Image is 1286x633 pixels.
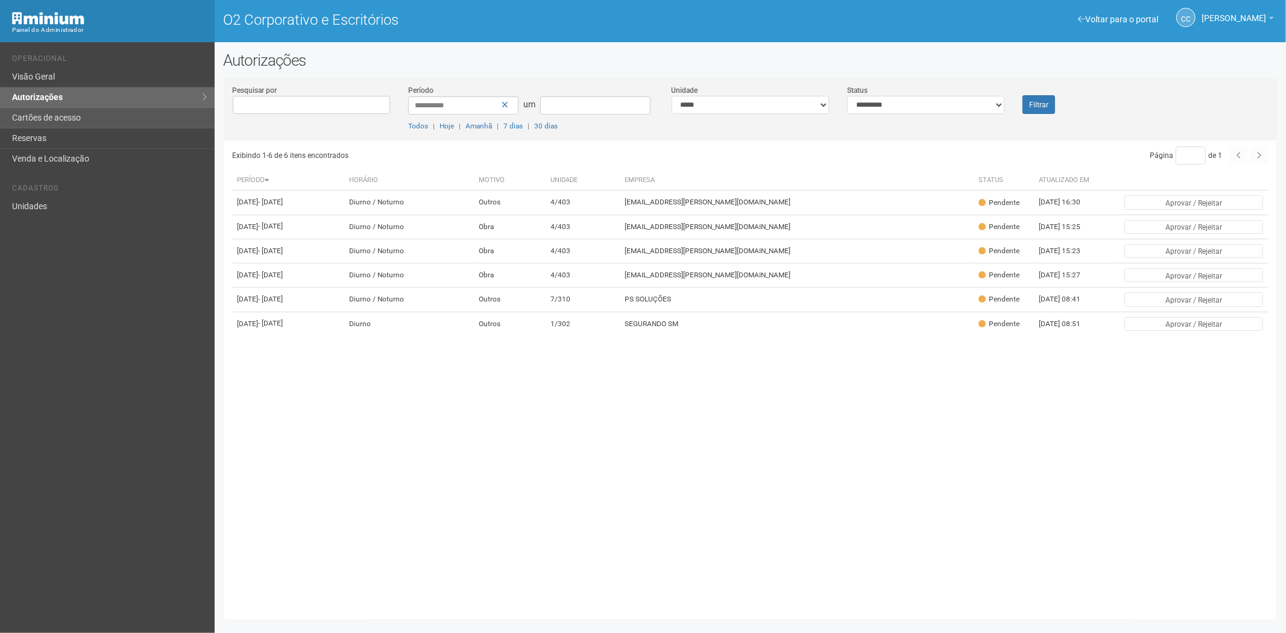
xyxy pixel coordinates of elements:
[989,198,1020,207] font: Pendente
[1039,176,1089,184] font: Atualizado em
[238,271,259,279] font: [DATE]
[238,295,259,304] font: [DATE]
[1078,14,1158,24] a: Voltar para o portal
[1124,244,1263,258] button: Aprovar / Rejeitar
[12,201,47,211] font: Unidades
[1029,101,1048,109] font: Filtrar
[259,222,283,230] font: - [DATE]
[1124,317,1263,331] button: Aprovar / Rejeitar
[1208,151,1222,160] font: de 1
[625,271,790,279] font: [EMAIL_ADDRESS][PERSON_NAME][DOMAIN_NAME]
[1165,271,1222,280] font: Aprovar / Rejeitar
[989,295,1020,303] font: Pendente
[1085,14,1158,24] font: Voltar para o portal
[523,99,535,109] font: um
[349,222,404,231] font: Diurno / Noturno
[1165,223,1222,231] font: Aprovar / Rejeitar
[503,122,523,130] font: 7 dias
[1150,151,1173,160] font: Página
[1039,271,1080,279] font: [DATE] 15:27
[625,176,655,184] font: Empresa
[238,176,265,184] font: Período
[1124,195,1263,209] button: Aprovar / Rejeitar
[12,54,67,63] font: Operacional
[408,86,433,95] font: Período
[349,271,404,279] font: Diurno / Noturno
[497,122,499,130] font: |
[550,320,570,328] font: 1/302
[1176,8,1196,27] a: CC
[672,86,698,95] font: Unidade
[233,86,277,95] font: Pesquisar por
[1165,247,1222,256] font: Aprovar / Rejeitar
[479,176,505,184] font: Motivo
[550,176,578,184] font: Unidade
[550,295,570,304] font: 7/310
[224,11,399,28] font: O2 Corporativo e Escritórios
[224,51,306,69] font: Autorizações
[12,113,81,122] font: Cartões de acesso
[1039,222,1080,231] font: [DATE] 15:25
[1165,320,1222,329] font: Aprovar / Rejeitar
[238,222,259,231] font: [DATE]
[1039,320,1080,328] font: [DATE] 08:51
[1182,15,1191,24] font: CC
[1039,198,1080,207] font: [DATE] 16:30
[550,222,570,231] font: 4/403
[989,271,1020,279] font: Pendente
[12,92,63,102] font: Autorizações
[479,198,501,207] font: Outros
[528,122,529,130] font: |
[625,247,790,255] font: [EMAIL_ADDRESS][PERSON_NAME][DOMAIN_NAME]
[979,176,1003,184] font: Status
[847,86,868,95] font: Status
[625,222,790,231] font: [EMAIL_ADDRESS][PERSON_NAME][DOMAIN_NAME]
[479,320,501,328] font: Outros
[459,122,461,130] font: |
[625,295,671,304] font: PS SOLUÇÕES
[233,151,349,160] font: Exibindo 1-6 de 6 itens encontrados
[433,122,435,130] font: |
[408,122,428,130] a: Todos
[259,295,283,303] font: - [DATE]
[12,12,84,25] img: Mínimo
[1039,295,1080,304] font: [DATE] 08:41
[238,247,259,255] font: [DATE]
[12,184,58,192] font: Cadastros
[550,271,570,279] font: 4/403
[12,133,46,143] font: Reservas
[989,222,1020,231] font: Pendente
[349,247,404,255] font: Diurno / Noturno
[989,247,1020,255] font: Pendente
[349,176,378,184] font: Horário
[465,122,492,130] a: Amanhã
[479,295,501,304] font: Outros
[259,247,283,255] font: - [DATE]
[12,72,55,81] font: Visão Geral
[12,154,89,163] font: Venda e Localização
[1202,2,1266,23] span: Camila Catarina Lima
[259,319,283,327] font: - [DATE]
[625,320,678,328] font: SEGURANDO SM
[1165,199,1222,207] font: Aprovar / Rejeitar
[1202,15,1274,25] a: [PERSON_NAME]
[259,271,283,279] font: - [DATE]
[1124,268,1263,282] button: Aprovar / Rejeitar
[238,198,259,207] font: [DATE]
[534,122,558,130] a: 30 dias
[550,198,570,207] font: 4/403
[1124,220,1263,234] button: Aprovar / Rejeitar
[479,222,494,231] font: Obra
[1124,292,1263,306] button: Aprovar / Rejeitar
[1023,95,1055,114] button: Filtrar
[479,271,494,279] font: Obra
[349,295,404,304] font: Diurno / Noturno
[440,122,454,130] a: Hoje
[349,320,371,328] font: Diurno
[1039,247,1080,255] font: [DATE] 15:23
[259,198,283,206] font: - [DATE]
